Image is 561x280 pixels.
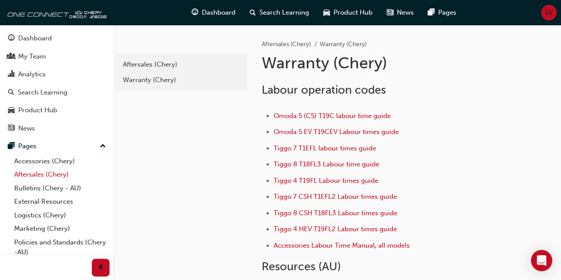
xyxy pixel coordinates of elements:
a: Omoda 5 EV T19CEV Labour times guide [274,128,399,136]
a: search-iconSearch Learning [243,4,316,22]
span: Labour operation codes [262,83,386,97]
a: pages-iconPages [421,4,463,22]
a: Dashboard [4,30,110,47]
div: Search Learning [18,87,67,98]
span: News [397,8,414,18]
h1: Warranty (Chery) [262,53,494,73]
span: search-icon [250,7,256,18]
span: car-icon [8,106,15,114]
img: oneconnect [4,4,106,21]
span: pages-icon [428,7,435,18]
button: DashboardMy TeamAnalyticsSearch LearningProduct HubNews [4,28,110,138]
a: Tiggo 4 HEV T19FL2 Labour times guide [274,225,397,233]
li: Warranty (Chery) [320,39,367,50]
a: Tiggo 4 T19FL Labour times guide [274,177,378,185]
span: search-icon [8,89,14,97]
a: Aftersales (Chery) [118,57,244,72]
a: Logistics (Chery) [11,209,110,222]
a: Analytics [4,66,110,83]
span: prev-icon [98,262,104,273]
span: pages-icon [8,142,15,150]
span: Product Hub [333,8,373,18]
a: Tiggo 8 T18FL3 Labour time guide [274,160,379,168]
span: Pages [438,8,456,18]
a: car-iconProduct Hub [316,4,380,22]
a: Tiggo 7 T1EFL labour times guide [274,144,376,152]
a: Tiggo 7 CSH T1EFL2 Labour times guide [274,193,397,201]
a: Accessories Labour Time Manual, all models [274,241,410,249]
a: News [4,120,110,137]
a: Aftersales (Chery) [11,168,110,181]
div: Pages [18,141,36,151]
span: chart-icon [8,71,15,79]
span: up-icon [100,141,106,152]
div: Product Hub [18,105,57,115]
div: My Team [18,51,46,62]
a: My Team [4,48,110,65]
span: guage-icon [192,7,198,18]
span: news-icon [387,7,393,18]
div: Warranty (Chery) [123,75,239,85]
div: Aftersales (Chery) [123,59,239,70]
span: Search Learning [259,8,309,18]
span: people-icon [8,53,15,61]
div: Dashboard [18,33,52,43]
a: Marketing (Chery) [11,222,110,236]
a: Aftersales (Chery) [262,40,311,48]
a: Policies and Standards (Chery -AU) [11,236,110,259]
a: Bulletins (Chery - AU) [11,181,110,195]
span: news-icon [8,125,15,133]
a: Warranty (Chery) [118,72,244,88]
button: LV [541,5,557,20]
span: LV [545,8,553,18]
div: Analytics [18,69,46,79]
span: car-icon [323,7,330,18]
a: Accessories (Chery) [11,154,110,168]
a: Search Learning [4,84,110,101]
div: News [18,123,35,134]
button: Pages [4,138,110,154]
span: Resources (AU) [262,260,341,273]
div: Open Intercom Messenger [531,250,552,271]
a: guage-iconDashboard [184,4,243,22]
a: Product Hub [4,102,110,118]
a: news-iconNews [380,4,421,22]
a: Omoda 5 (C5) T19C labour time guide [274,112,391,120]
span: guage-icon [8,35,15,43]
a: Tiggo 8 CSH T18FL3 Labour times guide [274,209,397,217]
a: External Resources [11,195,110,209]
span: Dashboard [202,8,235,18]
